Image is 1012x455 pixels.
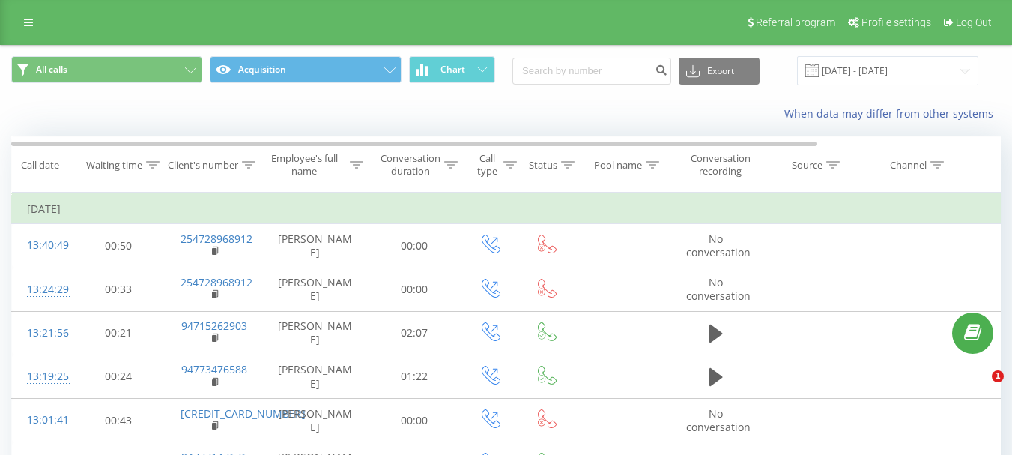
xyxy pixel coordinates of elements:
[756,16,835,28] span: Referral program
[27,319,57,348] div: 13:21:56
[86,159,142,172] div: Waiting time
[263,399,368,442] td: [PERSON_NAME]
[890,159,927,172] div: Channel
[529,159,557,172] div: Status
[72,399,166,442] td: 00:43
[956,16,992,28] span: Log Out
[27,275,57,304] div: 13:24:29
[409,56,495,83] button: Chart
[263,224,368,268] td: [PERSON_NAME]
[36,64,67,76] span: All calls
[181,232,252,246] a: 254728968912
[263,355,368,398] td: [PERSON_NAME]
[684,152,757,178] div: Conversation recording
[512,58,671,85] input: Search by number
[474,152,500,178] div: Call type
[263,152,347,178] div: Employee's full name
[368,399,461,442] td: 00:00
[27,406,57,435] div: 13:01:41
[181,275,252,289] a: 254728968912
[27,362,57,391] div: 13:19:25
[72,355,166,398] td: 00:24
[72,311,166,355] td: 00:21
[686,275,751,303] span: No conversation
[21,159,59,172] div: Call date
[11,56,202,83] button: All calls
[72,224,166,268] td: 00:50
[263,268,368,311] td: [PERSON_NAME]
[679,58,760,85] button: Export
[784,106,1001,121] a: When data may differ from other systems
[72,268,166,311] td: 00:33
[594,159,642,172] div: Pool name
[861,16,931,28] span: Profile settings
[181,362,247,376] a: 94773476588
[381,152,440,178] div: Conversation duration
[181,406,306,421] a: [CREDIT_CARD_NUMBER]
[181,319,247,333] a: 94715262903
[368,268,461,311] td: 00:00
[263,311,368,355] td: [PERSON_NAME]
[368,224,461,268] td: 00:00
[210,56,401,83] button: Acquisition
[168,159,238,172] div: Client's number
[686,232,751,259] span: No conversation
[961,370,997,406] iframe: Intercom live chat
[368,355,461,398] td: 01:22
[440,64,465,75] span: Chart
[27,231,57,260] div: 13:40:49
[792,159,822,172] div: Source
[686,406,751,434] span: No conversation
[992,370,1004,382] span: 1
[368,311,461,355] td: 02:07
